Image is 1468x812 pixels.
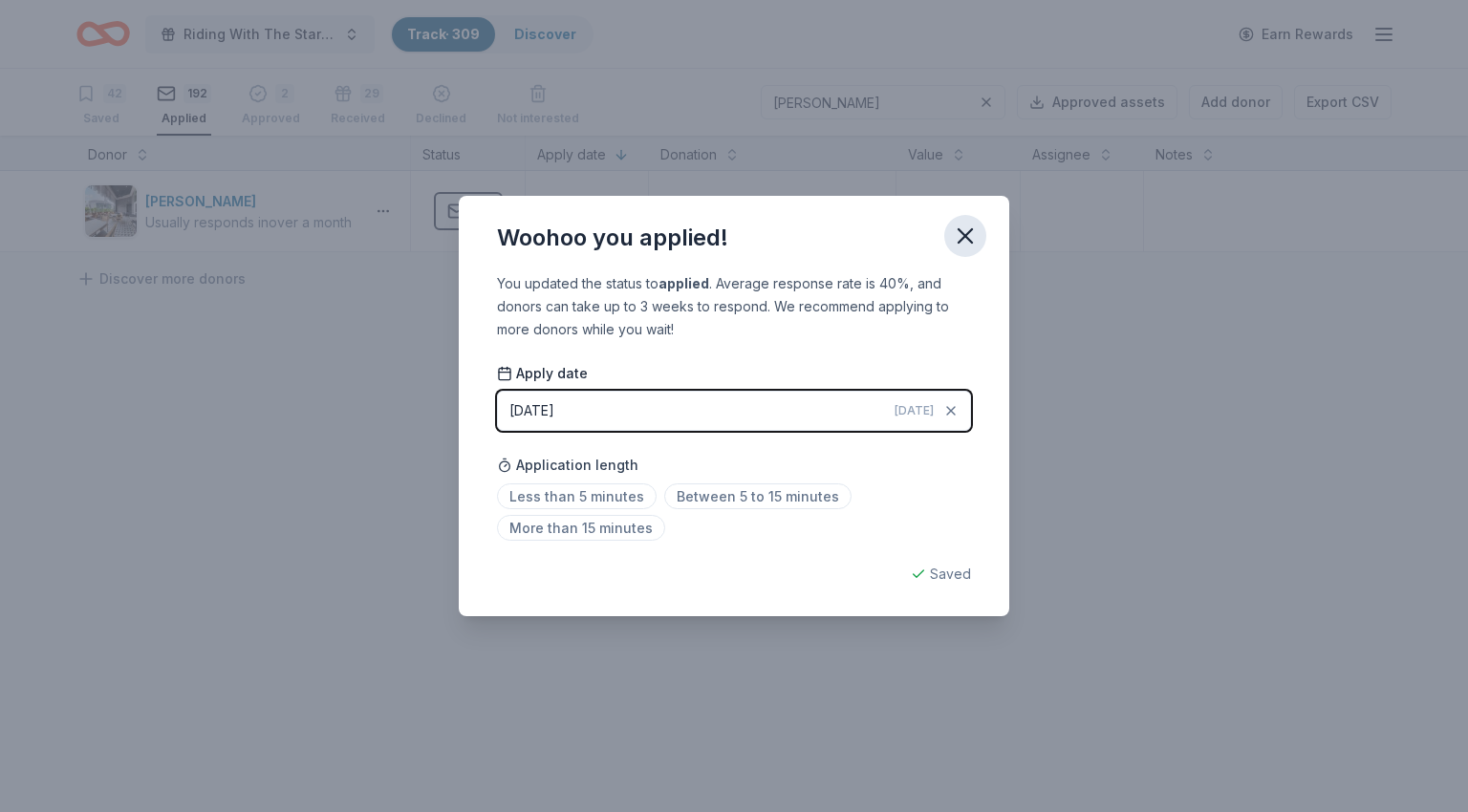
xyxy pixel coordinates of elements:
[497,391,971,431] button: [DATE][DATE]
[664,483,852,509] span: Between 5 to 15 minutes
[658,275,709,291] b: applied
[895,403,934,418] span: [DATE]
[497,515,665,541] span: More than 15 minutes
[509,399,554,422] div: [DATE]
[497,454,638,477] span: Application length
[497,364,588,383] span: Apply date
[497,483,657,509] span: Less than 5 minutes
[497,223,728,253] div: Woohoo you applied!
[497,272,971,341] div: You updated the status to . Average response rate is 40%, and donors can take up to 3 weeks to re...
